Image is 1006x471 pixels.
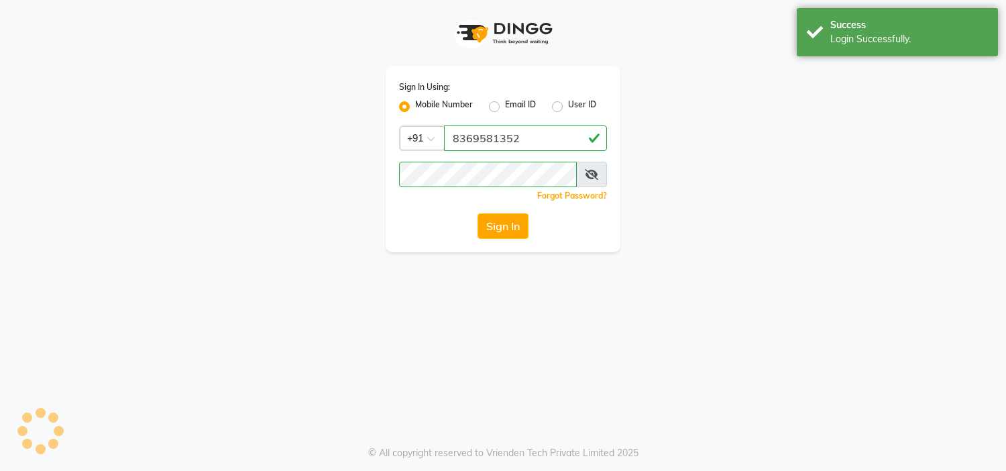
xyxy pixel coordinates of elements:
label: Mobile Number [415,99,473,115]
img: logo1.svg [449,13,557,53]
a: Forgot Password? [537,191,607,201]
div: Login Successfully. [830,32,988,46]
div: Success [830,18,988,32]
input: Username [444,125,607,151]
button: Sign In [478,213,528,239]
label: Email ID [505,99,536,115]
label: Sign In Using: [399,81,450,93]
label: User ID [568,99,596,115]
input: Username [399,162,577,187]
